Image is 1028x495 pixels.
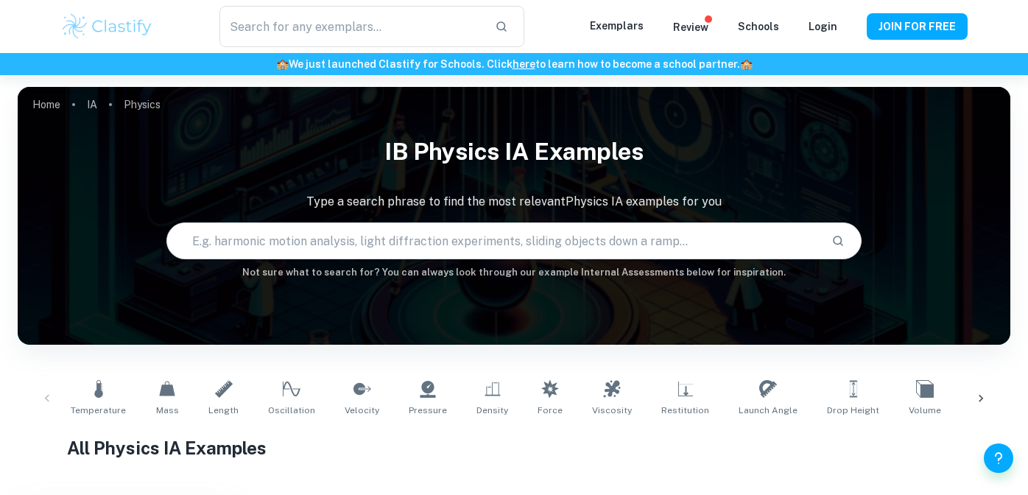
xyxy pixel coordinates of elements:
[67,435,960,461] h1: All Physics IA Examples
[208,404,239,417] span: Length
[87,94,97,115] a: IA
[18,193,1010,211] p: Type a search phrase to find the most relevant Physics IA examples for you
[827,404,879,417] span: Drop Height
[590,18,644,34] p: Exemplars
[32,94,60,115] a: Home
[3,56,1025,72] h6: We just launched Clastify for Schools. Click to learn how to become a school partner.
[513,58,535,70] a: here
[409,404,447,417] span: Pressure
[984,443,1013,473] button: Help and Feedback
[476,404,508,417] span: Density
[909,404,941,417] span: Volume
[538,404,563,417] span: Force
[345,404,379,417] span: Velocity
[809,21,837,32] a: Login
[825,228,851,253] button: Search
[167,220,820,261] input: E.g. harmonic motion analysis, light diffraction experiments, sliding objects down a ramp...
[738,21,779,32] a: Schools
[276,58,289,70] span: 🏫
[592,404,632,417] span: Viscosity
[673,19,708,35] p: Review
[124,96,161,113] p: Physics
[867,13,968,40] button: JOIN FOR FREE
[60,12,154,41] img: Clastify logo
[156,404,179,417] span: Mass
[740,58,753,70] span: 🏫
[661,404,709,417] span: Restitution
[219,6,483,47] input: Search for any exemplars...
[18,128,1010,175] h1: IB Physics IA examples
[71,404,126,417] span: Temperature
[739,404,798,417] span: Launch Angle
[268,404,315,417] span: Oscillation
[18,265,1010,280] h6: Not sure what to search for? You can always look through our example Internal Assessments below f...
